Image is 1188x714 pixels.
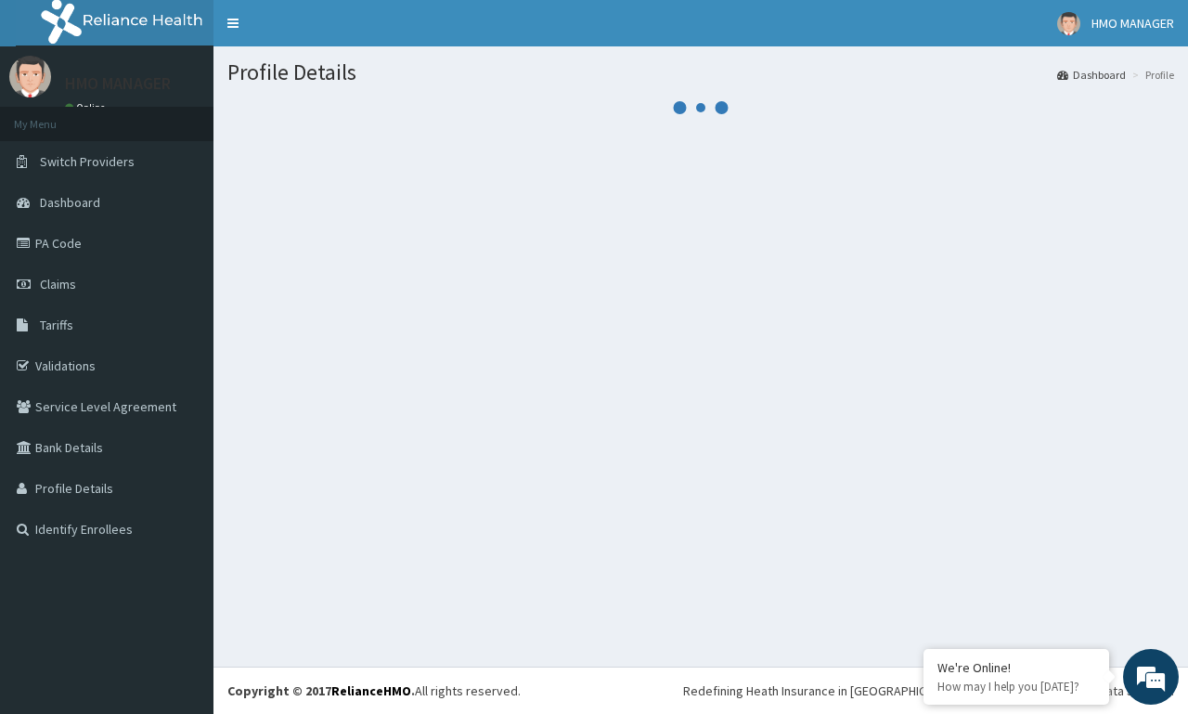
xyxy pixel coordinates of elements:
[9,56,51,97] img: User Image
[40,153,135,170] span: Switch Providers
[213,667,1188,714] footer: All rights reserved.
[227,682,415,699] strong: Copyright © 2017 .
[1057,67,1126,83] a: Dashboard
[40,194,100,211] span: Dashboard
[65,101,110,114] a: Online
[673,80,729,136] svg: audio-loading
[331,682,411,699] a: RelianceHMO
[40,276,76,292] span: Claims
[937,679,1095,695] p: How may I help you today?
[40,317,73,333] span: Tariffs
[65,75,171,92] p: HMO MANAGER
[1057,12,1080,35] img: User Image
[1128,67,1174,83] li: Profile
[683,682,1174,700] div: Redefining Heath Insurance in [GEOGRAPHIC_DATA] using Telemedicine and Data Science!
[227,60,1174,84] h1: Profile Details
[937,659,1095,676] div: We're Online!
[1091,15,1174,32] span: HMO MANAGER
